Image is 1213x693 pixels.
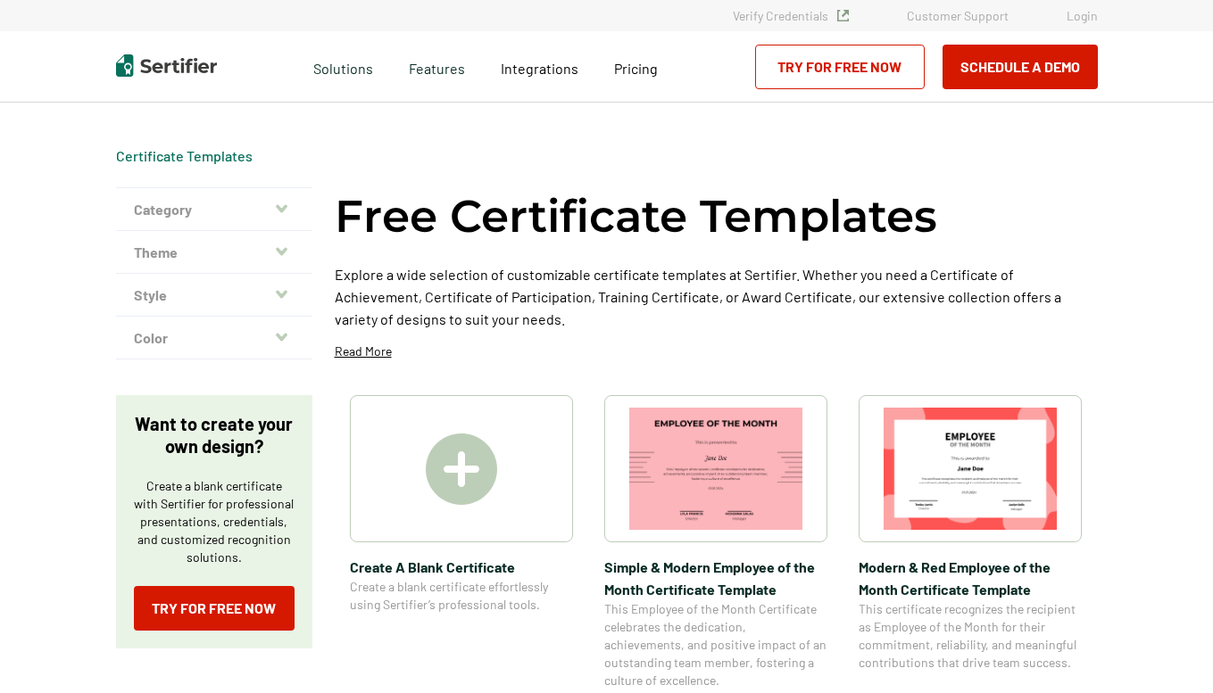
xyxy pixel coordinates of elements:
h1: Free Certificate Templates [335,187,937,245]
div: Breadcrumb [116,147,253,165]
p: Explore a wide selection of customizable certificate templates at Sertifier. Whether you need a C... [335,263,1098,330]
span: Create A Blank Certificate [350,556,573,578]
span: Simple & Modern Employee of the Month Certificate Template [604,556,827,600]
span: Features [409,55,465,78]
a: Modern & Red Employee of the Month Certificate TemplateModern & Red Employee of the Month Certifi... [859,395,1082,689]
button: Category [116,188,312,231]
button: Theme [116,231,312,274]
a: Try for Free Now [134,586,295,631]
span: This Employee of the Month Certificate celebrates the dedication, achievements, and positive impa... [604,600,827,689]
span: Create a blank certificate effortlessly using Sertifier’s professional tools. [350,578,573,614]
img: Create A Blank Certificate [426,433,497,505]
span: This certificate recognizes the recipient as Employee of the Month for their commitment, reliabil... [859,600,1082,672]
a: Verify Credentials [733,8,849,23]
img: Verified [837,10,849,21]
span: Solutions [313,55,373,78]
p: Read More [335,342,392,360]
button: Style [116,274,312,317]
span: Pricing [614,60,658,77]
a: Customer Support [907,8,1009,23]
a: Certificate Templates [116,147,253,164]
span: Integrations [501,60,578,77]
a: Try for Free Now [755,45,925,89]
img: Sertifier | Digital Credentialing Platform [116,54,217,77]
a: Integrations [501,55,578,78]
a: Login [1067,8,1098,23]
span: Certificate Templates [116,147,253,165]
a: Pricing [614,55,658,78]
img: Modern & Red Employee of the Month Certificate Template [884,408,1057,530]
a: Simple & Modern Employee of the Month Certificate TemplateSimple & Modern Employee of the Month C... [604,395,827,689]
button: Color [116,317,312,359]
img: Simple & Modern Employee of the Month Certificate Template [629,408,802,530]
span: Modern & Red Employee of the Month Certificate Template [859,556,1082,600]
p: Want to create your own design? [134,413,295,458]
p: Create a blank certificate with Sertifier for professional presentations, credentials, and custom... [134,477,295,566]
